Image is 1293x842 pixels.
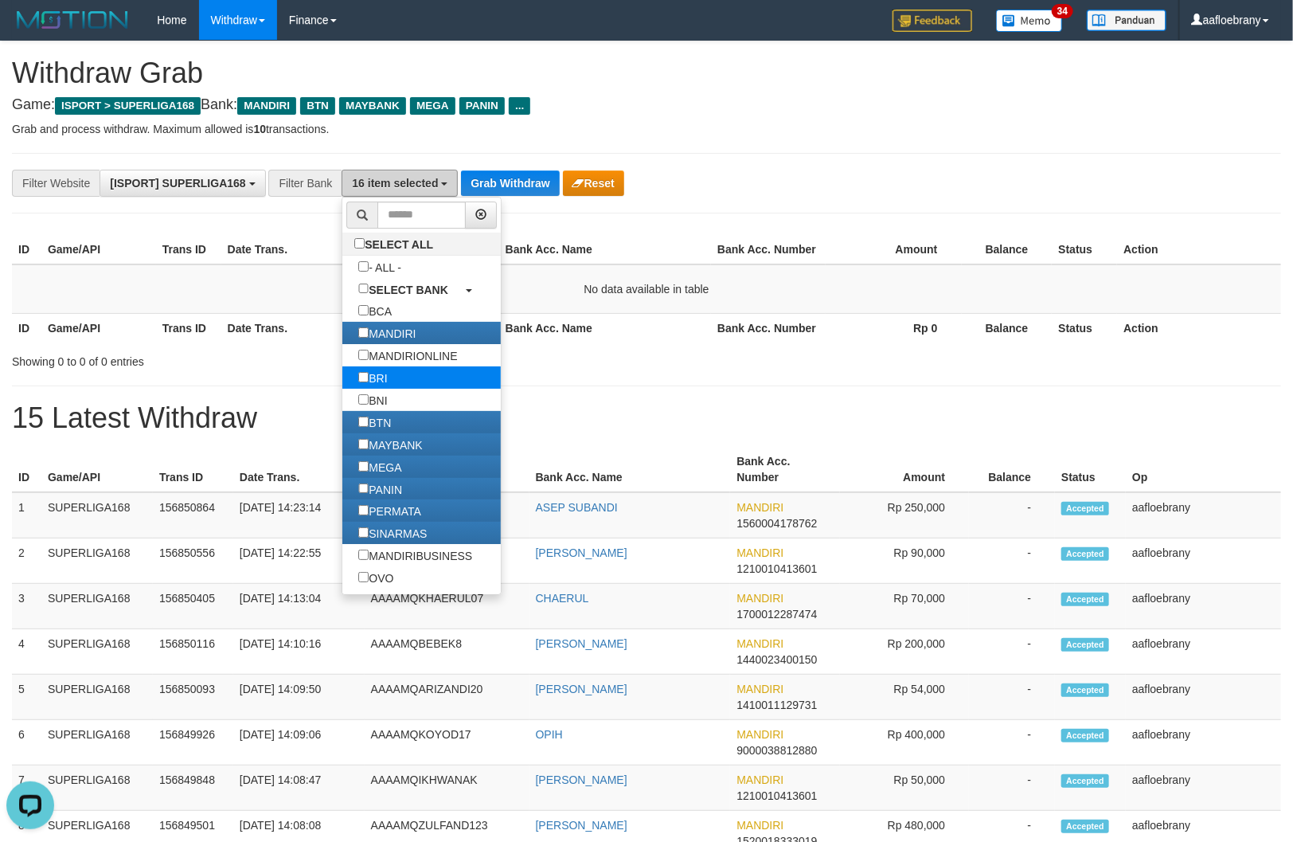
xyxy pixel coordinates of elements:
td: - [969,584,1055,629]
label: GOPAY [342,589,423,611]
label: BRI [342,366,403,389]
h4: Game: Bank: [12,97,1281,113]
span: Accepted [1061,683,1109,697]
td: - [969,766,1055,811]
label: PANIN [342,478,418,500]
span: MANDIRI [736,819,783,832]
td: 156850116 [153,629,233,675]
div: Showing 0 to 0 of 0 entries [12,347,527,370]
span: Copy 1410011129731 to clipboard [736,699,817,711]
td: [DATE] 14:13:04 [233,584,365,629]
td: SUPERLIGA168 [41,492,153,538]
a: CHAERUL [536,592,589,605]
input: PERMATA [358,505,369,515]
label: MAYBANK [342,433,438,456]
td: AAAAMQKHAERUL07 [365,584,529,629]
p: Grab and process withdraw. Maximum allowed is transactions. [12,121,1281,137]
input: - ALL - [358,261,369,272]
td: [DATE] 14:08:47 [233,766,365,811]
input: SELECT ALL [354,238,365,249]
span: MANDIRI [736,546,783,559]
label: MANDIRI [342,322,432,344]
td: - [969,538,1055,584]
th: Action [1117,235,1281,264]
td: aafloebrany [1126,675,1281,720]
th: Op [1126,447,1281,492]
th: Balance [962,313,1053,343]
input: PANIN [358,484,369,494]
input: SINARMAS [358,527,369,538]
td: Rp 50,000 [840,766,969,811]
th: Bank Acc. Name [499,313,711,343]
td: No data available in table [12,264,1281,314]
th: Balance [969,447,1055,492]
th: Bank Acc. Name [499,235,711,264]
td: Rp 54,000 [840,675,969,720]
td: SUPERLIGA168 [41,720,153,766]
th: Action [1117,313,1281,343]
td: Rp 400,000 [840,720,969,766]
label: BCA [342,300,408,322]
th: Game/API [41,447,153,492]
th: Bank Acc. Number [711,235,826,264]
td: [DATE] 14:23:14 [233,492,365,538]
td: AAAAMQBEBEK8 [365,629,529,675]
label: BTN [342,411,407,433]
span: MANDIRI [736,501,783,514]
td: Rp 200,000 [840,629,969,675]
td: 6 [12,720,41,766]
td: 3 [12,584,41,629]
input: MEGA [358,461,369,472]
td: Rp 90,000 [840,538,969,584]
td: Rp 70,000 [840,584,969,629]
th: ID [12,313,41,343]
td: SUPERLIGA168 [41,538,153,584]
img: MOTION_logo.png [12,8,133,32]
th: Trans ID [153,447,233,492]
td: 4 [12,629,41,675]
td: [DATE] 14:22:55 [233,538,365,584]
button: [ISPORT] SUPERLIGA168 [100,170,265,197]
label: SINARMAS [342,522,443,544]
h1: Withdraw Grab [12,57,1281,89]
span: MANDIRI [736,683,783,695]
td: - [969,720,1055,766]
td: AAAAMQIKHWANAK [365,766,529,811]
span: Copy 1560004178762 to clipboard [736,517,817,530]
span: Accepted [1061,593,1109,606]
label: MANDIRIBUSINESS [342,544,488,566]
img: panduan.png [1087,10,1166,31]
span: MANDIRI [736,592,783,605]
span: MEGA [410,97,455,115]
h1: 15 Latest Withdraw [12,402,1281,434]
span: MANDIRI [736,637,783,650]
div: Filter Website [12,170,100,197]
input: BTN [358,417,369,427]
label: PERMATA [342,499,437,522]
span: PANIN [459,97,505,115]
td: 1 [12,492,41,538]
td: 7 [12,766,41,811]
span: 34 [1052,4,1073,18]
label: - ALL - [342,256,417,278]
span: Copy 1700012287474 to clipboard [736,608,817,621]
td: 156849926 [153,720,233,766]
span: ... [509,97,530,115]
span: Accepted [1061,729,1109,742]
a: [PERSON_NAME] [536,546,627,559]
b: SELECT BANK [369,283,448,296]
span: MANDIRI [736,728,783,741]
th: Bank Acc. Name [529,447,731,492]
span: ISPORT > SUPERLIGA168 [55,97,201,115]
a: SELECT BANK [342,278,501,300]
td: 156850093 [153,675,233,720]
span: BTN [300,97,335,115]
td: aafloebrany [1126,584,1281,629]
td: 156850864 [153,492,233,538]
td: 2 [12,538,41,584]
label: OVO [342,566,409,589]
td: - [969,629,1055,675]
input: MANDIRIONLINE [358,350,369,360]
button: 16 item selected [342,170,458,197]
span: Copy 9000038812880 to clipboard [736,744,817,757]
